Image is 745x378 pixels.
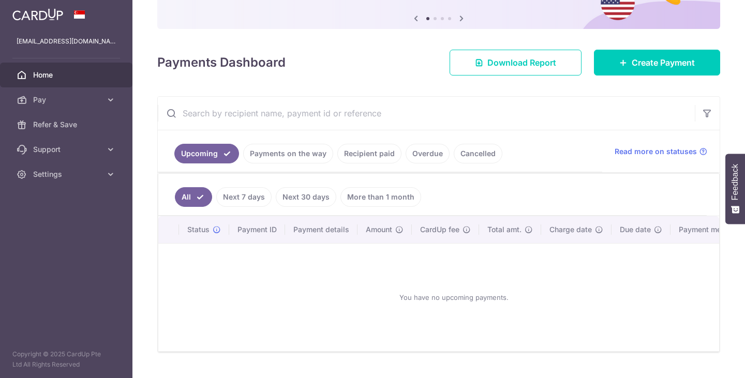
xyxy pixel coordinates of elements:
span: Read more on statuses [615,146,697,157]
th: Payment details [285,216,357,243]
div: You have no upcoming payments. [171,252,737,343]
span: Help [23,7,44,17]
a: Next 7 days [216,187,272,207]
span: Home [33,70,101,80]
span: Create Payment [632,56,695,69]
span: Download Report [487,56,556,69]
h4: Payments Dashboard [157,53,286,72]
span: CardUp fee [420,224,459,235]
a: Cancelled [454,144,502,163]
span: Pay [33,95,101,105]
a: Read more on statuses [615,146,707,157]
a: Overdue [406,144,450,163]
a: More than 1 month [340,187,421,207]
span: Due date [620,224,651,235]
a: Upcoming [174,144,239,163]
th: Payment ID [229,216,285,243]
span: Total amt. [487,224,521,235]
a: Download Report [450,50,582,75]
span: Refer & Save [33,119,101,130]
a: Next 30 days [276,187,336,207]
input: Search by recipient name, payment id or reference [158,97,695,130]
span: Support [33,144,101,155]
a: Create Payment [594,50,720,75]
button: Feedback - Show survey [725,154,745,224]
span: Charge date [549,224,592,235]
img: CardUp [12,8,63,21]
span: Feedback [731,164,740,200]
a: All [175,187,212,207]
a: Payments on the way [243,144,333,163]
span: Settings [33,169,101,179]
span: Amount [366,224,392,235]
span: Status [187,224,210,235]
a: Recipient paid [337,144,401,163]
p: [EMAIL_ADDRESS][DOMAIN_NAME] [17,36,116,47]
